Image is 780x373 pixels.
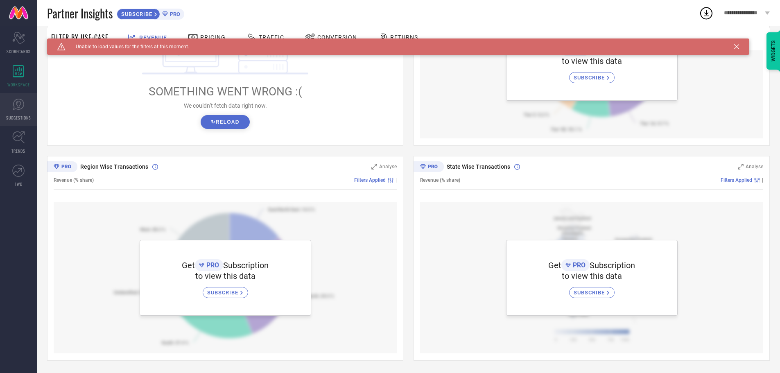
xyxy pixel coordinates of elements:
span: Filter By Use-Case [51,32,109,42]
span: We couldn’t fetch data right now. [184,102,267,109]
span: SUBSCRIBE [574,75,607,81]
span: SUBSCRIBE [574,289,607,296]
span: to view this data [562,56,622,66]
span: PRO [571,261,586,269]
span: Revenue (% share) [54,177,94,183]
span: WORKSPACE [7,81,30,88]
span: Analyse [379,164,397,170]
span: Pricing [200,34,226,41]
span: State Wise Transactions [447,163,510,170]
span: | [762,177,763,183]
span: SUBSCRIBE [117,11,154,17]
span: Returns [390,34,418,41]
span: to view this data [562,271,622,281]
span: Region Wise Transactions [80,163,148,170]
span: Filters Applied [721,177,752,183]
span: SCORECARDS [7,48,31,54]
a: SUBSCRIBE [569,281,615,298]
svg: Zoom [738,164,744,170]
span: TRENDS [11,148,25,154]
span: Conversion [317,34,357,41]
span: Filters Applied [354,177,386,183]
a: SUBSCRIBE [203,281,248,298]
span: Partner Insights [47,5,113,22]
span: Subscription [590,260,635,270]
span: SOMETHING WENT WRONG :( [149,85,302,98]
span: FWD [15,181,23,187]
span: | [396,177,397,183]
span: Revenue (% share) [420,177,460,183]
span: Subscription [223,260,269,270]
span: SUBSCRIBE [207,289,240,296]
span: Traffic [259,34,284,41]
span: to view this data [195,271,255,281]
button: ↻Reload [201,115,249,129]
a: SUBSCRIBEPRO [117,7,184,20]
span: Get [182,260,195,270]
span: PRO [204,261,219,269]
span: Get [548,260,561,270]
a: SUBSCRIBE [569,66,615,83]
span: Revenue [139,34,167,41]
span: PRO [168,11,180,17]
div: Open download list [699,6,714,20]
span: Unable to load values for the filters at this moment. [66,44,189,50]
svg: Zoom [371,164,377,170]
div: Premium [47,161,77,174]
span: Analyse [746,164,763,170]
span: SUGGESTIONS [6,115,31,121]
div: Premium [414,161,444,174]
